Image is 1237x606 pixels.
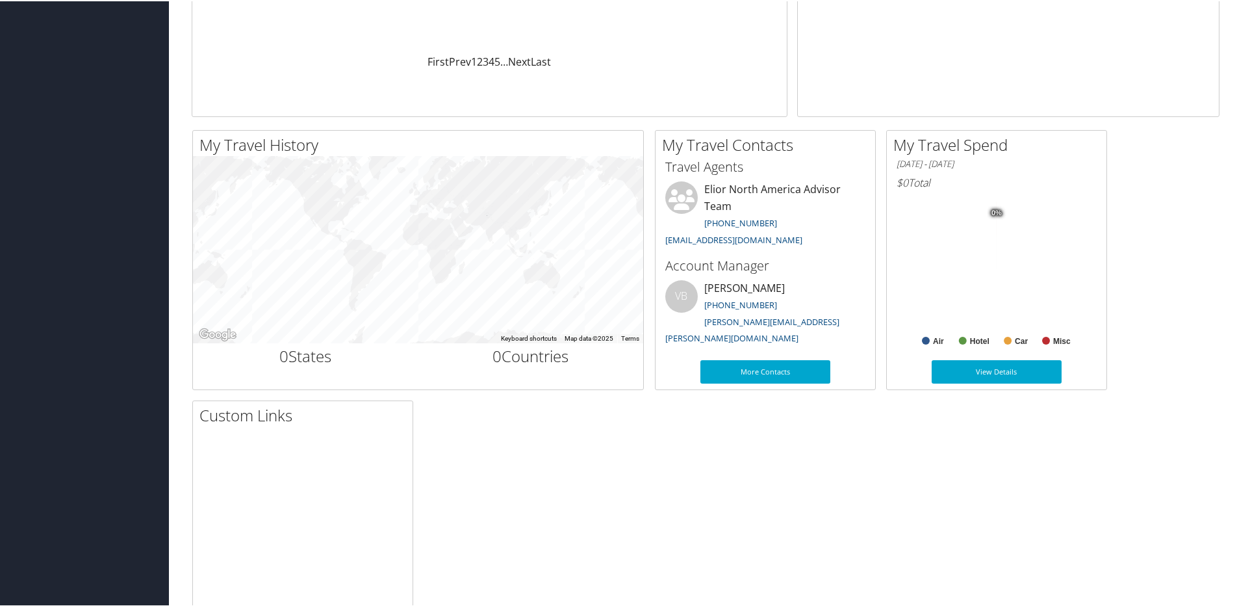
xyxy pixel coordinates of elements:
a: Prev [449,53,471,68]
text: Hotel [970,336,989,345]
a: Open this area in Google Maps (opens a new window) [196,325,239,342]
a: Last [531,53,551,68]
a: 3 [483,53,489,68]
a: [PHONE_NUMBER] [704,298,777,310]
h2: My Travel Contacts [662,133,875,155]
a: 2 [477,53,483,68]
h2: Countries [428,344,634,366]
a: Terms (opens in new tab) [621,334,639,341]
a: More Contacts [700,359,830,382]
span: Map data ©2025 [565,334,613,341]
a: [EMAIL_ADDRESS][DOMAIN_NAME] [665,233,802,244]
div: VB [665,279,698,311]
button: Keyboard shortcuts [501,333,557,342]
li: Elior North America Advisor Team [659,180,872,250]
h3: Travel Agents [665,157,865,175]
h6: [DATE] - [DATE] [897,157,1097,169]
a: Next [508,53,531,68]
h6: Total [897,174,1097,189]
a: 1 [471,53,477,68]
a: 4 [489,53,494,68]
h3: Account Manager [665,256,865,274]
text: Misc [1053,336,1071,345]
h2: States [203,344,409,366]
tspan: 0% [991,208,1002,216]
a: [PHONE_NUMBER] [704,216,777,228]
span: 0 [492,344,502,365]
text: Air [933,336,944,345]
text: Car [1015,336,1028,345]
span: 0 [279,344,288,365]
span: $0 [897,174,908,189]
li: [PERSON_NAME] [659,279,872,349]
span: … [500,53,508,68]
a: [PERSON_NAME][EMAIL_ADDRESS][PERSON_NAME][DOMAIN_NAME] [665,315,839,343]
a: View Details [932,359,1062,382]
a: First [427,53,449,68]
a: 5 [494,53,500,68]
h2: My Travel Spend [893,133,1106,155]
img: Google [196,325,239,342]
h2: My Travel History [199,133,643,155]
h2: Custom Links [199,403,413,425]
